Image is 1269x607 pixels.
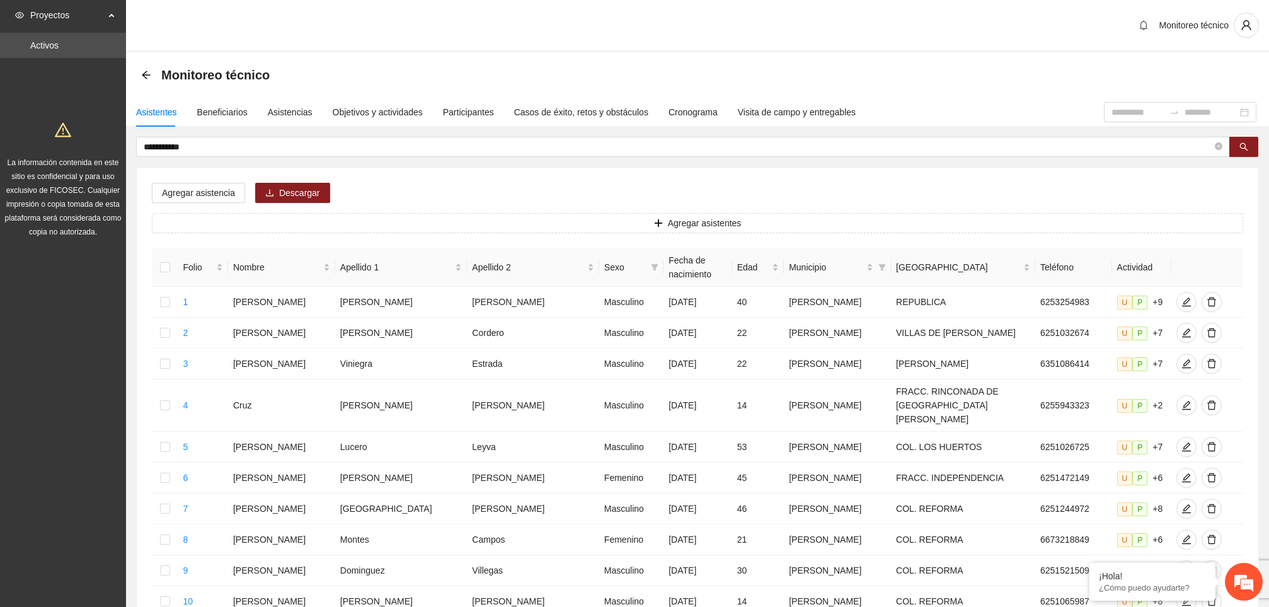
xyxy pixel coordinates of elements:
span: Monitoreo técnico [161,65,270,85]
td: +2 [1112,379,1171,432]
td: +8 [1112,494,1171,524]
span: P [1132,441,1147,454]
span: Nombre [233,260,321,274]
td: [PERSON_NAME] [784,432,891,463]
td: 46 [732,494,784,524]
button: delete [1202,560,1222,581]
td: [DATE] [663,379,732,432]
span: U [1117,399,1133,413]
td: FRACC. RINCONADA DE [GEOGRAPHIC_DATA][PERSON_NAME] [891,379,1035,432]
td: [PERSON_NAME] [467,463,599,494]
td: +7 [1112,349,1171,379]
button: edit [1176,323,1197,343]
span: U [1117,357,1133,371]
span: download [265,188,274,199]
th: Municipio [784,248,891,287]
td: 21 [732,524,784,555]
span: edit [1177,400,1196,410]
th: Edad [732,248,784,287]
td: [PERSON_NAME] [467,494,599,524]
td: [PERSON_NAME] [228,318,335,349]
span: P [1132,399,1147,413]
td: 6251026725 [1035,432,1112,463]
span: P [1132,471,1147,485]
span: close-circle [1215,142,1222,150]
td: COL. REFORMA [891,524,1035,555]
div: Casos de éxito, retos y obstáculos [514,105,648,119]
span: U [1117,471,1133,485]
span: user [1234,20,1258,31]
td: [PERSON_NAME] [335,318,468,349]
span: P [1132,357,1147,371]
p: ¿Cómo puedo ayudarte? [1099,583,1206,593]
button: plusAgregar asistentes [152,213,1243,233]
span: U [1117,327,1133,340]
td: Campos [467,524,599,555]
button: edit [1176,292,1197,312]
td: 45 [732,463,784,494]
td: [PERSON_NAME] [784,463,891,494]
span: to [1169,107,1180,117]
span: P [1132,296,1147,309]
td: [PERSON_NAME] [228,463,335,494]
span: edit [1177,442,1196,452]
td: Masculino [599,494,663,524]
td: Masculino [599,318,663,349]
td: +6 [1112,524,1171,555]
div: Visita de campo y entregables [738,105,856,119]
td: FRACC. INDEPENDENCIA [891,463,1035,494]
span: edit [1177,297,1196,307]
button: delete [1202,292,1222,312]
span: search [1239,142,1248,153]
span: edit [1177,596,1196,606]
th: Teléfono [1035,248,1112,287]
span: Apellido 1 [340,260,453,274]
span: delete [1202,400,1221,410]
span: edit [1177,504,1196,514]
button: search [1229,137,1258,157]
span: edit [1177,328,1196,338]
a: 5 [183,442,188,452]
button: delete [1202,529,1222,550]
span: plus [654,219,663,229]
span: U [1117,502,1133,516]
span: eye [15,11,24,20]
td: VILLAS DE [PERSON_NAME] [891,318,1035,349]
td: Lucero [335,432,468,463]
span: delete [1202,297,1221,307]
span: close-circle [1215,141,1222,153]
td: COL. REFORMA [891,555,1035,586]
td: 6255943323 [1035,379,1112,432]
span: P [1132,502,1147,516]
td: 6251032674 [1035,318,1112,349]
td: 22 [732,349,784,379]
th: Actividad [1112,248,1171,287]
span: arrow-left [141,70,151,80]
td: 6673218849 [1035,524,1112,555]
td: Viniegra [335,349,468,379]
a: 6 [183,473,188,483]
div: Objetivos y actividades [333,105,423,119]
span: delete [1202,328,1221,338]
button: delete [1202,323,1222,343]
td: [PERSON_NAME] [784,555,891,586]
td: [DATE] [663,287,732,318]
span: La información contenida en este sitio es confidencial y para uso exclusivo de FICOSEC. Cualquier... [5,158,122,236]
button: edit [1176,437,1197,457]
span: P [1132,327,1147,340]
a: 7 [183,504,188,514]
td: Cruz [228,379,335,432]
td: [DATE] [663,524,732,555]
td: [PERSON_NAME] [784,318,891,349]
td: [PERSON_NAME] [784,287,891,318]
button: delete [1202,354,1222,374]
span: U [1117,441,1133,454]
button: edit [1176,395,1197,415]
td: Masculino [599,379,663,432]
span: delete [1202,504,1221,514]
div: Cronograma [669,105,718,119]
span: edit [1177,535,1196,545]
td: 6351086414 [1035,349,1112,379]
button: user [1234,13,1259,38]
td: 30 [732,555,784,586]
